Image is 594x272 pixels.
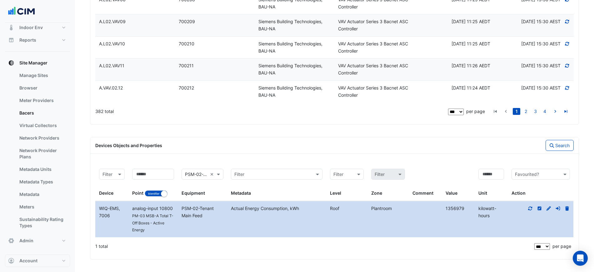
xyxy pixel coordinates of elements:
app-icon: Site Manager [8,60,14,66]
a: go to next page [552,108,559,115]
div: kilowatt-hours [475,205,508,219]
a: Inline Edit [537,206,542,211]
a: Refresh [564,63,570,68]
li: page 4 [540,108,549,115]
small: PM-03 MSB-A Total T-Off Boxes - Active Energy [132,213,173,233]
span: 700212 [179,85,194,90]
span: A.L02.VAV11 [99,63,124,68]
span: WIQ-EMS, 7006 [99,206,120,218]
span: VAV Actuator Series 3 Bacnet ASC Controller [338,41,408,54]
span: Equipment name [182,206,214,218]
span: Point [132,190,143,196]
img: Company Logo [7,5,36,18]
a: Refresh [564,41,570,46]
span: Indoor Env [19,24,43,31]
a: Meters [14,201,70,213]
a: Delete [564,206,570,211]
a: 4 [541,108,548,115]
span: Clear [210,171,215,178]
span: A.VAV.02.12 [99,85,123,90]
span: 700209 [179,19,195,24]
button: Account [5,254,70,267]
span: A.L02.VAV10 [99,41,125,46]
div: 382 total [95,104,447,119]
div: Site Manager [5,69,70,234]
a: Full Edit [546,206,552,211]
a: go to first page [492,108,499,115]
span: VAV Actuator Series 3 Bacnet ASC Controller [338,19,408,31]
span: Siemens Building Technologies, BAU-NA [258,63,322,75]
a: Browser [14,82,70,94]
span: per page [552,244,571,249]
app-icon: Admin [8,238,14,244]
span: Value [446,190,457,196]
span: VAV Actuator Series 3 Bacnet ASC Controller [338,85,408,98]
a: Bacers [14,107,70,119]
div: 1 total [95,239,533,254]
a: Meter Providers [14,94,70,107]
div: Roof [326,205,367,212]
a: Virtual Collectors [14,119,70,132]
span: Device [99,190,113,196]
app-icon: Reports [8,37,14,43]
span: Site Manager [19,60,47,66]
a: 1 [513,108,520,115]
a: Network Providers [14,132,70,144]
span: Siemens Building Technologies, BAU-NA [258,19,322,31]
button: Search [546,140,574,151]
li: page 2 [521,108,531,115]
span: Fri 06-Oct-2023 11:24 AEDT [452,85,490,90]
button: Reports [5,34,70,46]
span: Equipment [182,190,205,196]
a: Manage Sites [14,69,70,82]
span: Reports [19,37,36,43]
div: Actual Energy Consumption, kWh [227,205,326,212]
span: Action [512,190,526,196]
span: Discovered at [521,85,561,90]
span: Fri 06-Oct-2023 11:26 AEDT [452,63,490,68]
a: Network Provider Plans [14,144,70,163]
app-icon: Indoor Env [8,24,14,31]
span: Level [330,190,341,196]
a: Refresh [564,85,570,90]
a: go to previous page [502,108,510,115]
span: Zone [371,190,382,196]
div: Open Intercom Messenger [573,251,588,266]
span: Comment [412,190,433,196]
div: Plantroom [367,205,409,212]
a: 3 [532,108,539,115]
span: Unit [478,190,487,196]
li: page 3 [531,108,540,115]
div: Please select Filter first [367,169,409,180]
span: Metadata [231,190,251,196]
span: per page [466,109,485,114]
a: Metadata Types [14,176,70,188]
span: Account [19,258,37,264]
span: Discovered at [521,63,561,68]
span: Fri 06-Oct-2023 11:25 AEDT [452,19,490,24]
button: Site Manager [5,57,70,69]
span: 700210 [179,41,194,46]
a: Move to different equipment [555,206,561,211]
a: Refresh present value [527,206,533,211]
span: 700211 [179,63,194,68]
span: Fri 06-Oct-2023 11:25 AEDT [452,41,490,46]
button: Indoor Env [5,21,70,34]
span: Siemens Building Technologies, BAU-NA [258,85,322,98]
a: Metadata [14,188,70,201]
a: 2 [522,108,530,115]
a: Refresh [564,19,570,24]
span: Discovered at [521,19,561,24]
span: analog-input 10800 [132,206,173,211]
span: 1356979 [446,206,464,211]
a: Sustainability Rating Types [14,213,70,232]
span: Admin [19,238,33,244]
span: Discovered at [521,41,561,46]
button: Admin [5,234,70,247]
span: A.L02.VAV09 [99,19,126,24]
span: Devices Objects and Properties [95,143,162,148]
a: Metadata Units [14,163,70,176]
li: page 1 [512,108,521,115]
ui-switch: Toggle between object name and object identifier [145,190,167,196]
span: VAV Actuator Series 3 Bacnet ASC Controller [338,63,408,75]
